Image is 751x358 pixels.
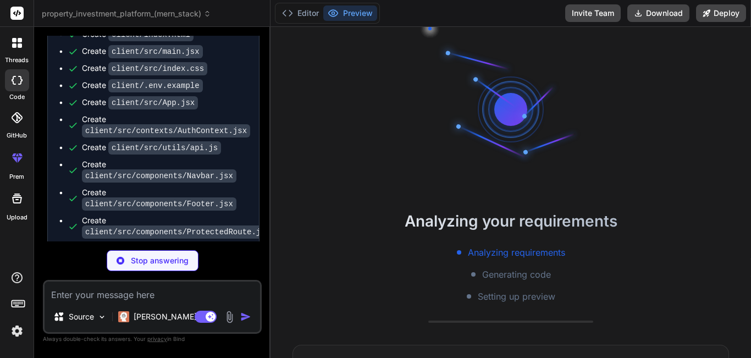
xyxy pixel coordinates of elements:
[82,225,273,239] code: client/src/components/ProtectedRoute.jsx
[108,96,198,109] code: client/src/App.jsx
[9,92,25,102] label: code
[7,131,27,140] label: GitHub
[82,63,207,74] div: Create
[223,311,236,323] img: attachment
[482,268,551,281] span: Generating code
[108,141,221,155] code: client/src/utils/api.js
[82,80,203,91] div: Create
[131,255,189,266] p: Stop answering
[97,312,107,322] img: Pick Models
[240,311,251,322] img: icon
[108,62,207,75] code: client/src/index.css
[82,124,250,137] code: client/src/contexts/AuthContext.jsx
[82,97,198,108] div: Create
[8,322,26,340] img: settings
[7,213,27,222] label: Upload
[627,4,689,22] button: Download
[565,4,621,22] button: Invite Team
[42,8,211,19] span: property_investment_platform_(mern_stack)
[82,215,273,238] div: Create
[323,5,377,21] button: Preview
[108,45,203,58] code: client/src/main.jsx
[5,56,29,65] label: threads
[108,79,203,92] code: client/.env.example
[82,114,250,136] div: Create
[69,311,94,322] p: Source
[82,169,236,183] code: client/src/components/Navbar.jsx
[82,197,236,211] code: client/src/components/Footer.jsx
[82,187,248,210] div: Create
[9,172,24,181] label: prem
[82,159,248,181] div: Create
[82,142,221,153] div: Create
[696,4,746,22] button: Deploy
[118,311,129,322] img: Claude 4 Sonnet
[468,246,565,259] span: Analyzing requirements
[270,210,751,233] h2: Analyzing your requirements
[278,5,323,21] button: Editor
[478,290,555,303] span: Setting up preview
[82,29,194,40] div: Create
[134,311,216,322] p: [PERSON_NAME] 4 S..
[147,335,167,342] span: privacy
[82,46,203,57] div: Create
[43,334,262,344] p: Always double-check its answers. Your in Bind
